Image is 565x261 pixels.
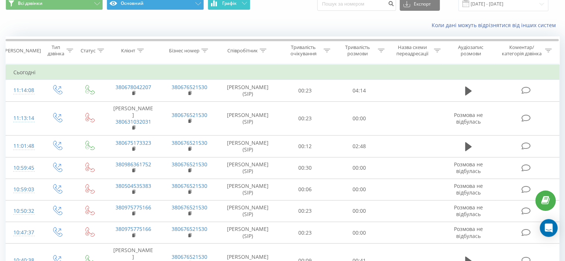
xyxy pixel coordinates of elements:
td: [PERSON_NAME] (SIP) [218,136,278,157]
td: [PERSON_NAME] (SIP) [218,179,278,200]
a: 380676521530 [172,253,207,260]
div: 10:50:32 [13,204,33,218]
td: [PERSON_NAME] (SIP) [218,222,278,244]
td: 00:06 [278,179,332,200]
td: 00:00 [332,200,386,222]
div: [PERSON_NAME] [3,48,41,54]
td: 00:00 [332,157,386,179]
td: Сьогодні [6,65,559,80]
div: 11:13:14 [13,111,33,125]
a: 380676521530 [172,204,207,211]
div: Open Intercom Messenger [540,219,558,237]
td: 04:14 [332,80,386,101]
div: 11:14:08 [13,83,33,98]
td: [PERSON_NAME] (SIP) [218,157,278,179]
span: Розмова не відбулась [454,111,483,125]
div: Аудіозапис розмови [449,44,493,57]
span: Всі дзвінки [18,0,42,6]
a: 380676521530 [172,182,207,189]
div: Тривалість очікування [285,44,322,57]
td: 00:23 [278,222,332,244]
div: Співробітник [227,48,258,54]
div: Тип дзвінка [47,44,64,57]
div: Назва схеми переадресації [393,44,432,57]
a: 380986361752 [116,161,151,168]
td: 00:23 [278,200,332,222]
a: 380676521530 [172,225,207,232]
td: [PERSON_NAME] (SIP) [218,200,278,222]
div: Клієнт [121,48,135,54]
td: 00:00 [332,101,386,136]
td: [PERSON_NAME] (SIP) [218,80,278,101]
div: Статус [81,48,95,54]
span: Розмова не відбулась [454,225,483,239]
td: [PERSON_NAME] [105,101,161,136]
a: 380676521530 [172,139,207,146]
a: 380675173323 [116,139,151,146]
a: 380975775166 [116,204,151,211]
div: 11:01:48 [13,139,33,153]
a: 380631032031 [116,118,151,125]
div: 10:59:45 [13,161,33,175]
td: 02:48 [332,136,386,157]
div: Коментар/категорія дзвінка [500,44,543,57]
a: 380678042207 [116,84,151,91]
a: 380504535383 [116,182,151,189]
span: Розмова не відбулась [454,204,483,218]
div: 10:47:37 [13,225,33,240]
td: 00:23 [278,101,332,136]
span: Розмова не відбулась [454,182,483,196]
a: Коли дані можуть відрізнятися вiд інших систем [432,22,559,29]
div: 10:59:03 [13,182,33,197]
span: Розмова не відбулась [454,161,483,174]
td: 00:30 [278,157,332,179]
span: Графік [222,1,237,6]
td: 00:00 [332,222,386,244]
td: 00:00 [332,179,386,200]
td: [PERSON_NAME] (SIP) [218,101,278,136]
a: 380676521530 [172,111,207,118]
a: 380676521530 [172,84,207,91]
td: 00:23 [278,80,332,101]
a: 380975775166 [116,225,151,232]
div: Бізнес номер [169,48,199,54]
a: 380676521530 [172,161,207,168]
td: 00:12 [278,136,332,157]
div: Тривалість розмови [339,44,376,57]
